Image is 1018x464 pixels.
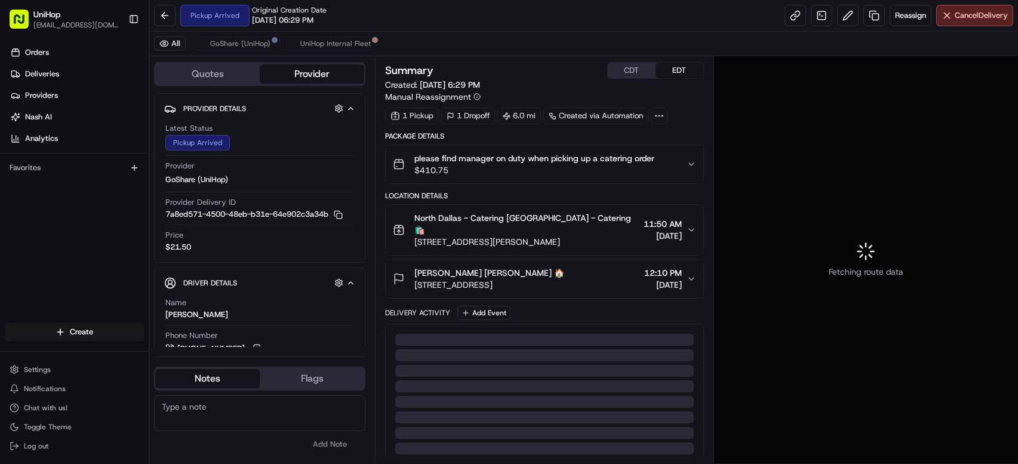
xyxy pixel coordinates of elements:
[385,65,433,76] h3: Summary
[5,107,149,127] a: Nash AI
[33,8,60,20] button: UniHop
[25,112,52,122] span: Nash AI
[252,5,327,15] span: Original Creation Date
[165,342,265,355] a: [PHONE_NUMBER]
[210,39,270,48] span: GoShare (UniHop)
[25,133,58,144] span: Analytics
[644,230,682,242] span: [DATE]
[385,107,439,124] div: 1 Pickup
[890,5,931,26] button: Reassign
[164,99,355,118] button: Provider Details
[25,47,49,58] span: Orders
[386,205,703,255] button: North Dallas - Catering [GEOGRAPHIC_DATA] - Catering 🛍️[STREET_ADDRESS][PERSON_NAME]11:50 AM[DATE]
[165,297,186,308] span: Name
[414,152,654,164] span: please find manager on duty when picking up a catering order
[414,267,564,279] span: [PERSON_NAME] [PERSON_NAME] 🏠
[24,403,67,413] span: Chat with us!
[5,419,144,435] button: Toggle Theme
[177,343,245,354] span: [PHONE_NUMBER]
[70,327,93,337] span: Create
[5,86,149,105] a: Providers
[165,197,236,208] span: Provider Delivery ID
[895,10,926,21] span: Reassign
[414,236,638,248] span: [STREET_ADDRESS][PERSON_NAME]
[24,384,66,394] span: Notifications
[5,361,144,378] button: Settings
[497,107,541,124] div: 6.0 mi
[5,322,144,342] button: Create
[154,36,186,51] button: All
[385,91,471,103] span: Manual Reassignment
[386,145,703,183] button: please find manager on duty when picking up a catering order$410.75
[386,260,703,298] button: [PERSON_NAME] [PERSON_NAME] 🏠[STREET_ADDRESS]12:10 PM[DATE]
[385,308,450,318] div: Delivery Activity
[165,330,218,341] span: Phone Number
[608,63,656,78] button: CDT
[955,10,1008,21] span: Cancel Delivery
[165,174,228,185] span: GoShare (UniHop)
[644,267,682,279] span: 12:10 PM
[936,5,1013,26] button: CancelDelivery
[457,306,510,320] button: Add Event
[829,266,903,278] span: Fetching route data
[252,15,313,26] span: [DATE] 06:29 PM
[183,104,246,113] span: Provider Details
[24,365,51,374] span: Settings
[165,242,191,253] span: $21.50
[414,279,564,291] span: [STREET_ADDRESS]
[24,441,48,451] span: Log out
[260,369,364,388] button: Flags
[165,230,183,241] span: Price
[420,79,480,90] span: [DATE] 6:29 PM
[5,5,124,33] button: UniHop[EMAIL_ADDRESS][DOMAIN_NAME]
[5,43,149,62] a: Orders
[644,218,682,230] span: 11:50 AM
[260,64,364,84] button: Provider
[165,209,343,220] button: 7a8ed571-4500-48eb-b31e-64e902c3a34b
[283,36,376,51] button: UniHop Internal Fleet
[5,438,144,454] button: Log out
[5,400,144,416] button: Chat with us!
[543,107,648,124] a: Created via Automation
[5,158,144,177] div: Favorites
[385,191,703,201] div: Location Details
[33,20,119,30] button: [EMAIL_ADDRESS][DOMAIN_NAME]
[165,161,195,171] span: Provider
[165,309,228,320] div: [PERSON_NAME]
[193,36,276,51] button: GoShare (UniHop)
[183,278,237,288] span: Driver Details
[644,279,682,291] span: [DATE]
[385,79,480,91] span: Created:
[5,380,144,397] button: Notifications
[165,123,213,134] span: Latest Status
[414,212,638,236] span: North Dallas - Catering [GEOGRAPHIC_DATA] - Catering 🛍️
[414,164,654,176] span: $410.75
[155,369,260,388] button: Notes
[24,422,72,432] span: Toggle Theme
[5,129,149,148] a: Analytics
[25,69,59,79] span: Deliveries
[155,64,260,84] button: Quotes
[5,64,149,84] a: Deliveries
[656,63,703,78] button: EDT
[300,39,371,48] span: UniHop Internal Fleet
[385,91,481,103] button: Manual Reassignment
[385,131,703,141] div: Package Details
[164,273,355,293] button: Driver Details
[441,107,495,124] div: 1 Dropoff
[25,90,58,101] span: Providers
